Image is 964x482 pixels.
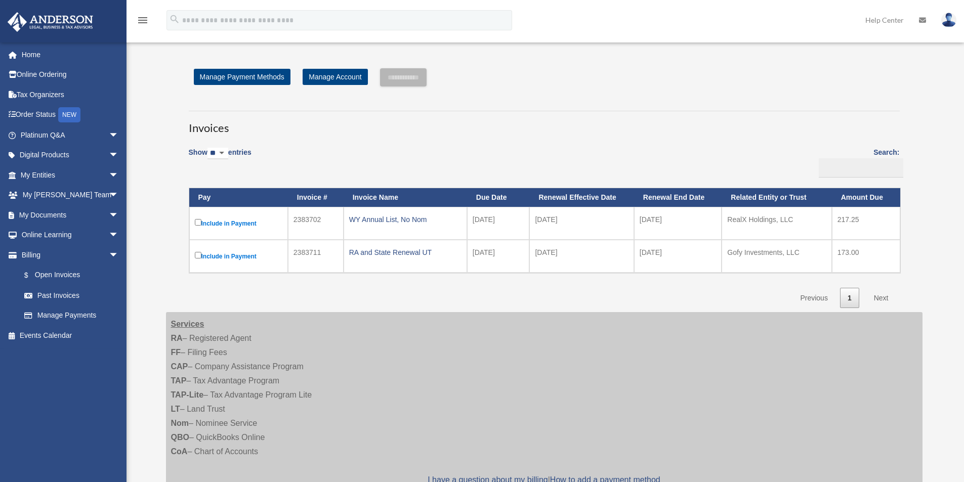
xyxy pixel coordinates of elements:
a: Platinum Q&Aarrow_drop_down [7,125,134,145]
label: Show entries [189,146,252,169]
th: Renewal Effective Date: activate to sort column ascending [529,188,634,207]
strong: Services [171,320,204,328]
td: 217.25 [832,207,900,240]
div: RA and State Renewal UT [349,245,462,259]
div: WY Annual List, No Nom [349,212,462,227]
strong: QBO [171,433,189,442]
a: Order StatusNEW [7,105,134,125]
span: arrow_drop_down [109,205,129,226]
strong: TAP-Lite [171,390,204,399]
a: Previous [792,288,835,309]
input: Search: [819,158,903,178]
input: Include in Payment [195,252,201,258]
td: [DATE] [467,240,530,273]
img: Anderson Advisors Platinum Portal [5,12,96,32]
a: menu [137,18,149,26]
i: search [169,14,180,25]
a: Home [7,45,134,65]
td: [DATE] [634,207,722,240]
td: [DATE] [529,240,634,273]
td: Gofy Investments, LLC [722,240,831,273]
td: 2383711 [288,240,344,273]
span: $ [30,269,35,282]
a: My Documentsarrow_drop_down [7,205,134,225]
h3: Invoices [189,111,900,136]
label: Include in Payment [195,250,282,262]
span: arrow_drop_down [109,225,129,246]
strong: CAP [171,362,188,371]
a: $Open Invoices [14,265,124,286]
strong: CoA [171,447,188,456]
th: Due Date: activate to sort column ascending [467,188,530,207]
th: Invoice #: activate to sort column ascending [288,188,344,207]
input: Include in Payment [195,219,201,226]
a: Digital Productsarrow_drop_down [7,145,134,165]
img: User Pic [941,13,956,27]
span: arrow_drop_down [109,125,129,146]
a: Tax Organizers [7,84,134,105]
a: Billingarrow_drop_down [7,245,129,265]
th: Related Entity or Trust: activate to sort column ascending [722,188,831,207]
a: Events Calendar [7,325,134,345]
th: Pay: activate to sort column descending [189,188,288,207]
strong: FF [171,348,181,357]
span: arrow_drop_down [109,245,129,266]
span: arrow_drop_down [109,185,129,206]
strong: TAP [171,376,187,385]
a: Online Learningarrow_drop_down [7,225,134,245]
a: Online Ordering [7,65,134,85]
select: Showentries [207,148,228,159]
a: My Entitiesarrow_drop_down [7,165,134,185]
td: [DATE] [467,207,530,240]
span: arrow_drop_down [109,145,129,166]
strong: LT [171,405,180,413]
div: NEW [58,107,80,122]
td: [DATE] [529,207,634,240]
th: Renewal End Date: activate to sort column ascending [634,188,722,207]
strong: Nom [171,419,189,427]
a: Manage Payment Methods [194,69,290,85]
th: Invoice Name: activate to sort column ascending [344,188,467,207]
a: Next [866,288,896,309]
a: Manage Payments [14,305,129,326]
a: Manage Account [303,69,367,85]
td: 173.00 [832,240,900,273]
i: menu [137,14,149,26]
td: RealX Holdings, LLC [722,207,831,240]
th: Amount Due: activate to sort column ascending [832,188,900,207]
td: 2383702 [288,207,344,240]
strong: RA [171,334,183,342]
td: [DATE] [634,240,722,273]
label: Include in Payment [195,217,282,230]
a: My [PERSON_NAME] Teamarrow_drop_down [7,185,134,205]
a: 1 [840,288,859,309]
a: Past Invoices [14,285,129,305]
label: Search: [815,146,900,178]
span: arrow_drop_down [109,165,129,186]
